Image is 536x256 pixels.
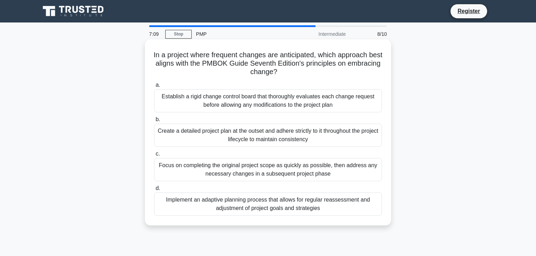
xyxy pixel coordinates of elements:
[154,124,382,147] div: Create a detailed project plan at the outset and adhere strictly to it throughout the project lif...
[154,158,382,181] div: Focus on completing the original project scope as quickly as possible, then address any necessary...
[155,116,160,122] span: b.
[350,27,391,41] div: 8/10
[155,82,160,88] span: a.
[453,7,484,15] a: Register
[155,151,160,157] span: c.
[154,192,382,216] div: Implement an adaptive planning process that allows for regular reassessment and adjustment of pro...
[153,51,383,77] h5: In a project where frequent changes are anticipated, which approach best aligns with the PMBOK Gu...
[192,27,288,41] div: PMP
[154,89,382,112] div: Establish a rigid change control board that thoroughly evaluates each change request before allow...
[155,185,160,191] span: d.
[165,30,192,39] a: Stop
[145,27,165,41] div: 7:09
[288,27,350,41] div: Intermediate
